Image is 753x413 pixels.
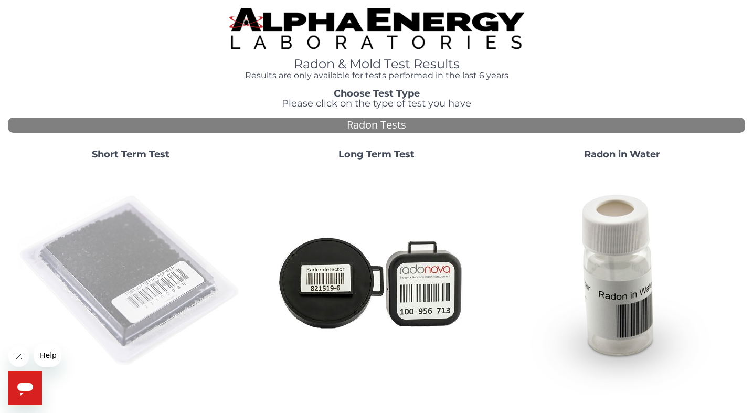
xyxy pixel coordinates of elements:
[338,149,415,160] strong: Long Term Test
[282,98,471,109] span: Please click on the type of test you have
[229,57,524,71] h1: Radon & Mold Test Results
[8,346,29,367] iframe: Close message
[229,8,524,49] img: TightCrop.jpg
[8,118,745,133] div: Radon Tests
[263,168,489,394] img: Radtrak2vsRadtrak3.jpg
[92,149,169,160] strong: Short Term Test
[584,149,660,160] strong: Radon in Water
[34,344,61,367] iframe: Message from company
[510,168,735,394] img: RadoninWater.jpg
[334,88,420,99] strong: Choose Test Type
[18,168,243,394] img: ShortTerm.jpg
[229,71,524,80] h4: Results are only available for tests performed in the last 6 years
[8,371,42,405] iframe: Button to launch messaging window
